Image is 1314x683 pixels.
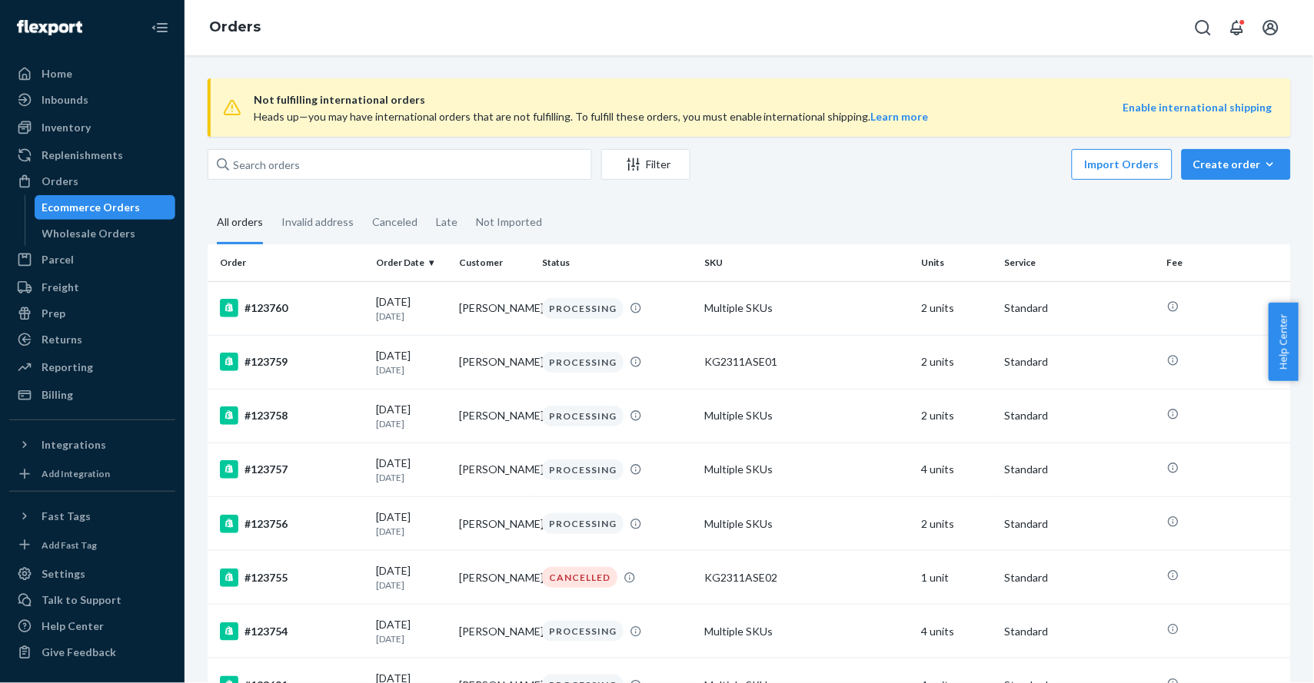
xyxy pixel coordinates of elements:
[453,335,536,389] td: [PERSON_NAME]
[459,256,530,269] div: Customer
[42,174,78,189] div: Orders
[9,115,175,140] a: Inventory
[542,352,624,373] div: PROCESSING
[42,618,104,634] div: Help Center
[1072,149,1173,180] button: Import Orders
[916,551,999,605] td: 1 unit
[220,299,364,317] div: #123760
[9,640,175,665] button: Give Feedback
[220,569,364,587] div: #123755
[9,433,175,457] button: Integrations
[542,406,624,426] div: PROCESSING
[376,525,447,538] p: [DATE]
[1188,12,1219,43] button: Open Search Box
[699,244,916,281] th: SKU
[999,244,1161,281] th: Service
[35,195,176,220] a: Ecommerce Orders
[220,622,364,641] div: #123754
[453,605,536,658] td: [PERSON_NAME]
[542,298,624,319] div: PROCESSING
[9,535,175,556] a: Add Fast Tag
[1161,244,1291,281] th: Fee
[42,566,85,582] div: Settings
[208,244,370,281] th: Order
[220,406,364,425] div: #123758
[35,221,176,246] a: Wholesale Orders
[17,20,82,35] img: Flexport logo
[9,355,175,380] a: Reporting
[9,61,175,86] a: Home
[376,471,447,484] p: [DATE]
[601,149,690,180] button: Filter
[1222,12,1252,43] button: Open notifications
[536,244,698,281] th: Status
[699,389,916,443] td: Multiple SKUs
[1182,149,1291,180] button: Create order
[42,360,93,375] div: Reporting
[9,562,175,586] a: Settings
[208,149,592,180] input: Search orders
[376,509,447,538] div: [DATE]
[602,157,690,172] div: Filter
[9,327,175,352] a: Returns
[42,66,72,81] div: Home
[916,244,999,281] th: Units
[42,509,91,524] div: Fast Tags
[197,5,273,50] ol: breadcrumbs
[1269,303,1299,381] button: Help Center
[376,363,447,376] p: [DATE]
[1005,570,1155,585] p: Standard
[916,335,999,389] td: 2 units
[1005,462,1155,477] p: Standard
[1005,354,1155,370] p: Standard
[42,592,121,608] div: Talk to Support
[1256,12,1286,43] button: Open account menu
[376,563,447,592] div: [DATE]
[542,513,624,534] div: PROCESSING
[376,348,447,376] div: [DATE]
[9,614,175,638] a: Help Center
[42,226,136,241] div: Wholesale Orders
[699,605,916,658] td: Multiple SKUs
[42,200,141,215] div: Ecommerce Orders
[372,202,417,242] div: Canceled
[42,387,73,403] div: Billing
[254,110,929,123] span: Heads up—you may have international orders that are not fulfilling. To fulfill these orders, you ...
[1193,157,1279,172] div: Create order
[9,275,175,300] a: Freight
[42,92,88,108] div: Inbounds
[42,437,106,453] div: Integrations
[9,88,175,112] a: Inbounds
[871,110,929,123] a: Learn more
[42,332,82,347] div: Returns
[916,281,999,335] td: 2 units
[42,280,79,295] div: Freight
[1005,408,1155,423] p: Standard
[254,91,1123,109] span: Not fulfilling international orders
[376,632,447,645] p: [DATE]
[476,202,542,242] div: Not Imported
[1123,101,1272,114] a: Enable international shipping
[281,202,354,242] div: Invalid address
[436,202,457,242] div: Late
[699,443,916,496] td: Multiple SKUs
[453,497,536,551] td: [PERSON_NAME]
[42,539,97,552] div: Add Fast Tag
[9,463,175,485] a: Add Integration
[9,301,175,326] a: Prep
[9,247,175,272] a: Parcel
[705,354,910,370] div: KG2311ASE01
[916,389,999,443] td: 2 units
[9,169,175,194] a: Orders
[9,588,175,612] a: Talk to Support
[209,18,261,35] a: Orders
[145,12,175,43] button: Close Navigation
[1005,624,1155,639] p: Standard
[376,310,447,323] p: [DATE]
[42,467,110,480] div: Add Integration
[42,252,74,267] div: Parcel
[453,551,536,605] td: [PERSON_NAME]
